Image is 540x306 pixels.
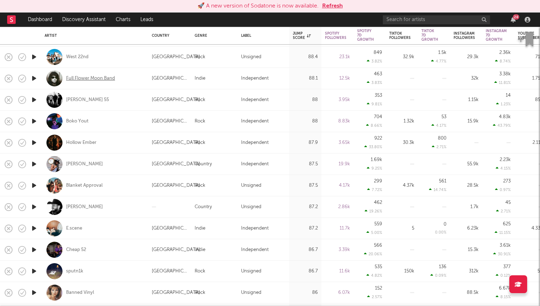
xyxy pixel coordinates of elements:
div: 86.7 [293,267,318,276]
div: 0.97 % [495,187,511,192]
div: 4.15 % [496,166,511,171]
div: 299 [374,179,382,184]
div: 11.81 % [494,80,511,85]
div: 150k [389,267,414,276]
input: Search for artists [383,15,490,24]
div: 4.37k [389,181,414,190]
div: [GEOGRAPHIC_DATA] [152,267,187,276]
div: Tiktok Followers [389,31,411,40]
div: Independent [241,96,269,104]
div: 566 [374,243,382,248]
div: Banned Vinyl [66,290,94,296]
div: 12.5k [325,74,350,83]
div: Independent [241,160,269,169]
div: 19.26 % [365,209,382,214]
div: 625 [503,222,511,226]
div: 377 [503,265,511,269]
div: 87.5 [293,160,318,169]
a: sputn1k [66,268,83,275]
div: Instagram 7D Growth [486,29,507,42]
div: 312k [454,267,479,276]
div: 15.3k [454,246,479,254]
div: 1.5k [438,50,446,55]
div: Artist [45,34,141,38]
div: 88 [293,117,318,126]
div: 45 [505,200,511,205]
div: 4.17k [325,181,350,190]
div: 1.15k [454,96,479,104]
div: [GEOGRAPHIC_DATA] [152,246,200,254]
div: Blanket Approval [66,182,102,189]
a: [PERSON_NAME] [66,204,103,210]
div: 8.83k [325,117,350,126]
div: 3.39k [325,246,350,254]
div: Spotify 7D Growth [357,29,374,42]
div: 0.12 % [496,273,511,278]
div: 3.61k [500,243,511,248]
div: 353 [375,93,382,98]
div: 2.71 % [432,145,446,149]
div: 88.1 [293,74,318,83]
div: 24 [513,14,519,20]
div: Genre [195,34,230,38]
div: 29.3k [454,53,479,61]
div: 6.67k [499,286,511,291]
a: Full Flower Moon Band [66,75,115,82]
div: 3.38k [499,72,511,76]
div: 1.7k [454,203,479,211]
div: Country [195,160,212,169]
div: 4.77 % [431,59,446,64]
div: 14 [506,93,511,98]
div: [GEOGRAPHIC_DATA] [152,96,200,104]
div: Instagram Followers [454,31,475,40]
div: 20.06 % [364,252,382,256]
div: 0 [444,222,446,227]
div: 922 [374,136,382,141]
div: Independent [241,139,269,147]
div: Rock [195,289,205,297]
div: 7.72 % [367,187,382,192]
div: Cheap 52 [66,247,86,253]
div: 87.5 [293,181,318,190]
div: Rock [195,53,205,61]
div: Rock [195,96,205,104]
div: 88.5k [454,289,479,297]
div: 5 [389,224,414,233]
div: Independent [241,246,269,254]
div: Rock [195,181,205,190]
div: [GEOGRAPHIC_DATA] [152,74,187,83]
div: 849 [374,50,382,55]
div: 9.81 % [367,102,382,106]
a: Hollow Ember [66,140,96,146]
div: Spotify Followers [325,31,346,40]
div: Unsigned [241,289,261,297]
div: 86 [293,289,318,297]
div: 8.15 % [496,295,511,299]
div: 43.79 % [493,123,511,128]
div: Rock [195,117,205,126]
div: 32.9k [389,53,414,61]
div: 11.7k [325,224,350,233]
div: Unsigned [241,203,261,211]
div: 4.17 % [431,123,446,128]
div: 559 [374,222,382,226]
div: Indie [195,224,205,233]
div: 87.2 [293,203,318,211]
div: Unsigned [241,267,261,276]
div: 87.2 [293,224,318,233]
div: 2.23k [500,157,511,162]
div: 1.32k [389,117,414,126]
div: 561 [439,179,446,184]
div: Rock [195,139,205,147]
div: 136 [439,265,446,269]
div: 535 [375,265,382,269]
div: 1.23 % [496,102,511,106]
div: Indie [195,74,205,83]
div: 5.00 % [366,230,382,235]
div: [GEOGRAPHIC_DATA] [152,117,187,126]
div: 88.4 [293,53,318,61]
div: [PERSON_NAME] 55 [66,97,109,103]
